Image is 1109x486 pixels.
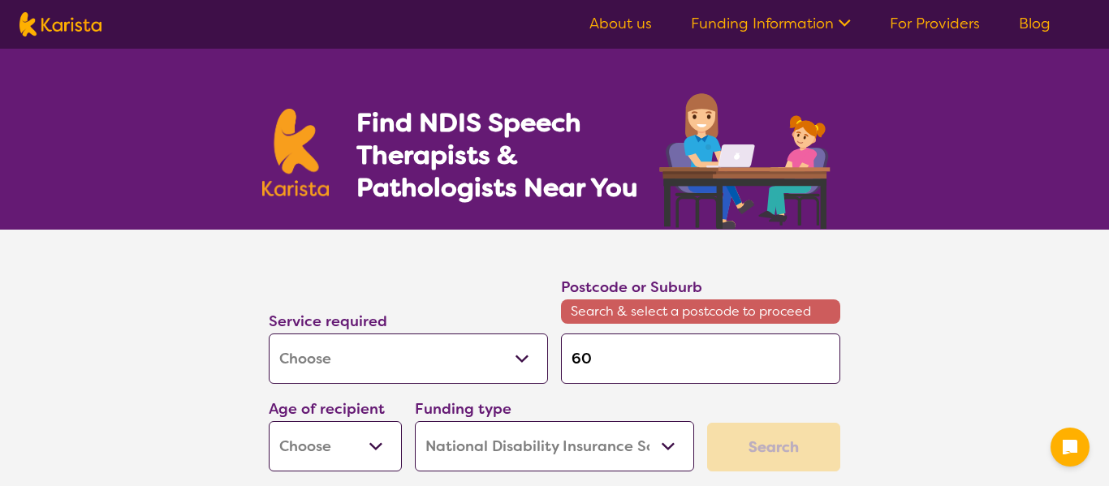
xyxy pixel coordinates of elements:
span: Search & select a postcode to proceed [561,299,840,324]
a: About us [589,14,652,33]
img: speech-therapy [646,88,847,230]
img: Karista logo [262,109,329,196]
h1: Find NDIS Speech Therapists & Pathologists Near You [356,106,657,204]
label: Funding type [415,399,511,419]
label: Service required [269,312,387,331]
a: Funding Information [691,14,851,33]
a: Blog [1019,14,1051,33]
a: For Providers [890,14,980,33]
input: Type [561,333,840,384]
label: Age of recipient [269,399,385,419]
img: Karista logo [19,12,101,37]
label: Postcode or Suburb [561,277,702,297]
